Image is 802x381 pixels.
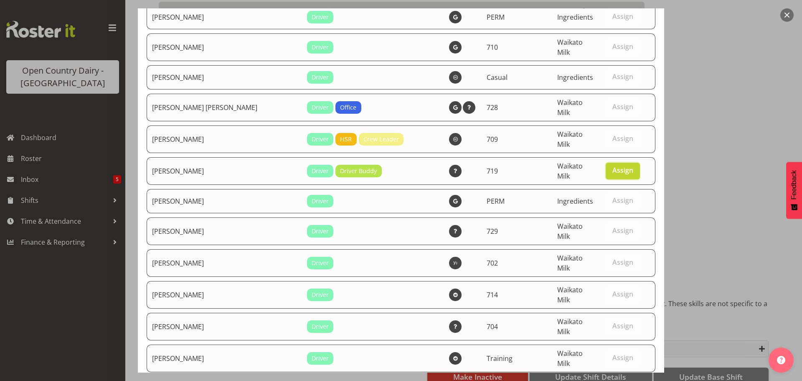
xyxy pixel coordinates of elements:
[312,227,329,236] span: Driver
[612,196,633,205] span: Assign
[612,353,633,362] span: Assign
[147,157,302,185] td: [PERSON_NAME]
[312,13,329,22] span: Driver
[557,222,583,241] span: Waikato Milk
[786,162,802,219] button: Feedback - Show survey
[612,166,633,174] span: Assign
[312,290,329,299] span: Driver
[777,356,785,364] img: help-xxl-2.png
[487,43,498,52] span: 710
[487,322,498,331] span: 704
[557,253,583,273] span: Waikato Milk
[340,103,356,112] span: Office
[147,189,302,213] td: [PERSON_NAME]
[557,38,583,57] span: Waikato Milk
[312,135,329,144] span: Driver
[612,258,633,266] span: Assign
[487,197,505,206] span: PERM
[147,125,302,153] td: [PERSON_NAME]
[487,135,498,144] span: 709
[147,5,302,29] td: [PERSON_NAME]
[557,13,593,22] span: Ingredients
[147,281,302,309] td: [PERSON_NAME]
[557,349,583,368] span: Waikato Milk
[147,65,302,89] td: [PERSON_NAME]
[147,249,302,277] td: [PERSON_NAME]
[557,317,583,336] span: Waikato Milk
[147,94,302,121] td: [PERSON_NAME] [PERSON_NAME]
[612,290,633,298] span: Assign
[612,42,633,51] span: Assign
[487,103,498,112] span: 728
[340,166,377,176] span: Driver Buddy
[557,73,593,82] span: Ingredients
[487,166,498,176] span: 719
[612,134,633,143] span: Assign
[557,161,583,181] span: Waikato Milk
[340,135,352,144] span: HSR
[612,322,633,330] span: Assign
[612,226,633,235] span: Assign
[147,313,302,340] td: [PERSON_NAME]
[557,285,583,304] span: Waikato Milk
[557,130,583,149] span: Waikato Milk
[312,166,329,176] span: Driver
[147,345,302,372] td: [PERSON_NAME]
[147,33,302,61] td: [PERSON_NAME]
[487,290,498,299] span: 714
[612,102,633,111] span: Assign
[557,98,583,117] span: Waikato Milk
[487,258,498,268] span: 702
[312,322,329,331] span: Driver
[487,354,513,363] span: Training
[612,12,633,20] span: Assign
[312,73,329,82] span: Driver
[487,13,505,22] span: PERM
[312,354,329,363] span: Driver
[557,197,593,206] span: Ingredients
[312,258,329,268] span: Driver
[487,73,508,82] span: Casual
[312,197,329,206] span: Driver
[147,217,302,245] td: [PERSON_NAME]
[487,227,498,236] span: 729
[790,170,798,199] span: Feedback
[312,103,329,112] span: Driver
[612,72,633,81] span: Assign
[363,135,399,144] span: Crew Leader
[312,43,329,52] span: Driver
